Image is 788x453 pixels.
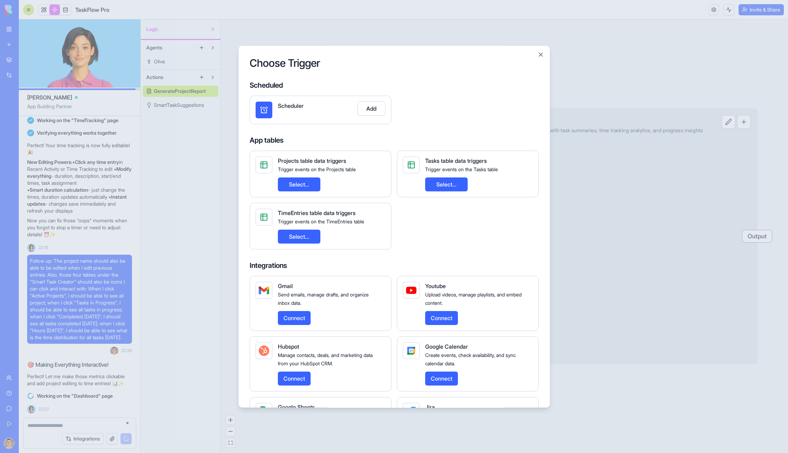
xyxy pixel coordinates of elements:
h4: App tables [250,135,539,145]
div: Close [122,3,135,15]
span: TimeEntries table data triggers [278,209,356,216]
button: Start recording [44,228,50,233]
span: Projects table data triggers [278,157,346,164]
span: Scheduler [278,102,304,109]
span: Trigger events on the Tasks table [425,166,498,172]
p: Active 12h ago [34,9,68,16]
button: go back [5,3,18,16]
span: Google Sheets [278,404,315,411]
span: Youtube [425,283,446,289]
div: Shelly • [DATE] [11,74,44,78]
button: Upload attachment [33,228,39,233]
span: Hubspot [278,343,299,350]
button: Send a message… [119,225,131,236]
span: Jira [425,404,435,411]
button: Select... [278,230,320,244]
button: Connect [278,311,311,325]
span: Tasks table data triggers [425,157,487,164]
span: Create events, check availability, and sync calendar data. [425,352,516,366]
button: Gif picker [22,228,28,233]
button: Home [109,3,122,16]
span: Send emails, manage drafts, and organize inbox data. [278,292,369,306]
div: Hey [PERSON_NAME] 👋Welcome to Blocks 🙌 I'm here if you have any questions!Shelly • [DATE] [6,40,114,72]
h1: Shelly [34,3,50,9]
div: Shelly says… [6,40,134,88]
span: Trigger events on the TimeEntries table [278,218,364,224]
span: Google Calendar [425,343,468,350]
button: Connect [425,372,458,386]
button: Select... [278,177,320,191]
button: Add [358,102,385,116]
span: Manage contacts, deals, and marketing data from your HubSpot CRM. [278,352,373,366]
span: Upload videos, manage playlists, and embed content. [425,292,522,306]
div: Welcome to Blocks 🙌 I'm here if you have any questions! [11,55,109,68]
button: Connect [425,311,458,325]
div: Hey [PERSON_NAME] 👋 [11,44,109,51]
img: Profile image for Shelly [20,4,31,15]
button: Emoji picker [11,228,16,233]
button: Close [537,51,544,58]
h4: Integrations [250,261,539,270]
h2: Choose Trigger [250,57,539,69]
textarea: Message… [6,213,133,225]
span: Gmail [278,283,293,289]
button: Select... [425,177,468,191]
span: Trigger events on the Projects table [278,166,356,172]
button: Connect [278,372,311,386]
h4: Scheduled [250,80,539,90]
